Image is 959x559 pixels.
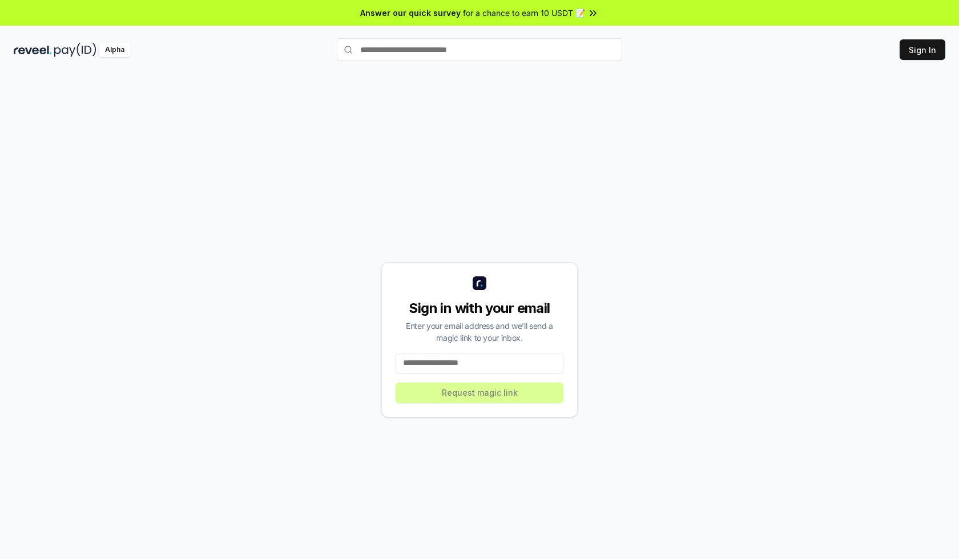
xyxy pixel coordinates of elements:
[14,43,52,57] img: reveel_dark
[900,39,945,60] button: Sign In
[473,276,486,290] img: logo_small
[54,43,96,57] img: pay_id
[463,7,585,19] span: for a chance to earn 10 USDT 📝
[396,320,563,344] div: Enter your email address and we’ll send a magic link to your inbox.
[99,43,131,57] div: Alpha
[360,7,461,19] span: Answer our quick survey
[396,299,563,317] div: Sign in with your email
